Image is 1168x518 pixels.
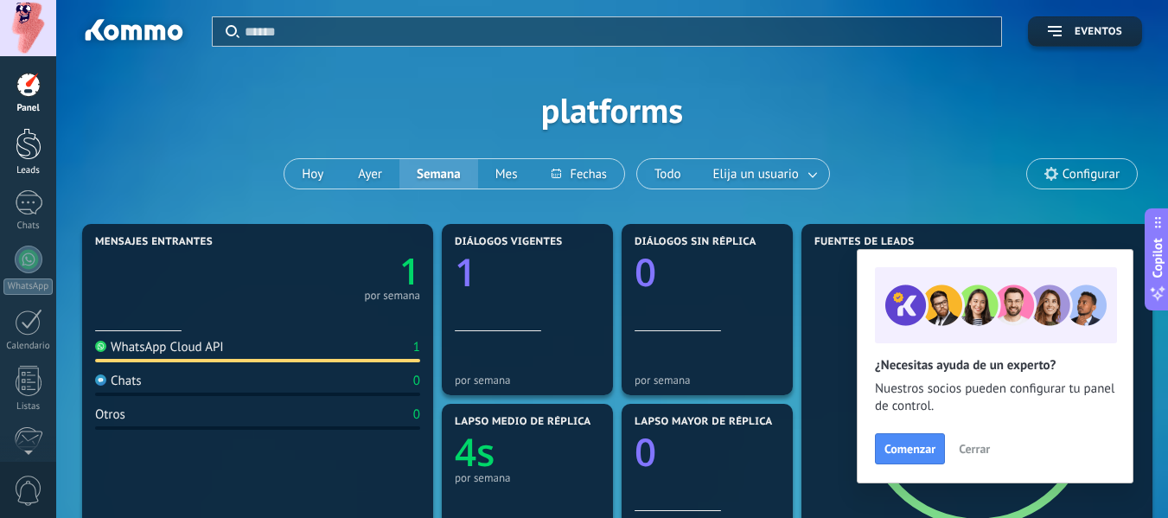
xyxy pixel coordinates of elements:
[95,339,224,355] div: WhatsApp Cloud API
[635,246,656,297] text: 0
[959,443,990,455] span: Cerrar
[875,381,1115,415] span: Nuestros socios pueden configurar tu panel de control.
[637,159,699,189] button: Todo
[534,159,623,189] button: Fechas
[455,416,591,428] span: Lapso medio de réplica
[413,373,420,389] div: 0
[341,159,399,189] button: Ayer
[635,374,780,387] div: por semana
[951,436,998,462] button: Cerrar
[875,433,945,464] button: Comenzar
[1063,167,1120,182] span: Configurar
[455,374,600,387] div: por semana
[1149,238,1166,278] span: Copilot
[399,246,420,296] text: 1
[710,163,802,186] span: Elija un usuario
[95,373,142,389] div: Chats
[3,401,54,412] div: Listas
[3,165,54,176] div: Leads
[455,246,476,297] text: 1
[364,291,420,300] div: por semana
[399,159,478,189] button: Semana
[95,406,125,423] div: Otros
[413,406,420,423] div: 0
[3,221,54,232] div: Chats
[284,159,341,189] button: Hoy
[699,159,829,189] button: Elija un usuario
[3,341,54,352] div: Calendario
[814,236,915,248] span: Fuentes de leads
[875,357,1115,374] h2: ¿Necesitas ayuda de un experto?
[95,374,106,386] img: Chats
[95,236,213,248] span: Mensajes entrantes
[258,246,420,296] a: 1
[635,416,772,428] span: Lapso mayor de réplica
[3,103,54,114] div: Panel
[413,339,420,355] div: 1
[455,236,563,248] span: Diálogos vigentes
[455,425,495,477] text: 4s
[455,471,600,484] div: por semana
[478,159,535,189] button: Mes
[3,278,53,295] div: WhatsApp
[1075,26,1122,38] span: Eventos
[884,443,935,455] span: Comenzar
[95,341,106,352] img: WhatsApp Cloud API
[635,425,656,477] text: 0
[635,236,756,248] span: Diálogos sin réplica
[1028,16,1142,47] button: Eventos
